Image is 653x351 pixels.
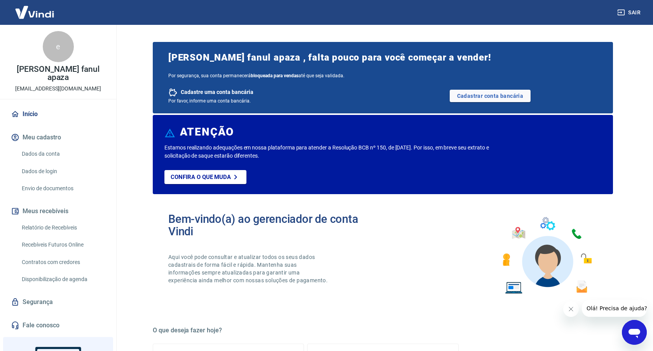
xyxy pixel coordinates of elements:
a: Disponibilização de agenda [19,271,107,287]
p: Estamos realizando adequações em nossa plataforma para atender a Resolução BCB nº 150, de [DATE].... [164,144,514,160]
a: Início [9,106,107,123]
img: Imagem de um avatar masculino com diversos icones exemplificando as funcionalidades do gerenciado... [496,213,597,299]
a: Relatório de Recebíveis [19,220,107,236]
iframe: Fechar mensagem [563,301,579,317]
span: Por favor, informe uma conta bancária. [168,98,251,104]
p: Aqui você pode consultar e atualizar todos os seus dados cadastrais de forma fácil e rápida. Mant... [168,253,329,284]
a: Confira o que muda [164,170,246,184]
h2: Bem-vindo(a) ao gerenciador de conta Vindi [168,213,383,238]
p: [PERSON_NAME] fanul apaza [6,65,110,82]
span: Por segurança, sua conta permanecerá até que seja validada. [168,73,597,78]
a: Segurança [9,294,107,311]
a: Dados da conta [19,146,107,162]
a: Dados de login [19,163,107,179]
div: e [43,31,74,62]
b: bloqueada para vendas [251,73,299,78]
button: Sair [616,5,644,20]
img: Vindi [9,0,60,24]
a: Fale conosco [9,317,107,334]
a: Cadastrar conta bancária [450,90,531,102]
button: Meu cadastro [9,129,107,146]
p: Confira o que muda [171,174,231,181]
button: Meus recebíveis [9,203,107,220]
h6: ATENÇÃO [180,128,234,136]
span: Cadastre uma conta bancária [181,89,253,96]
a: Envio de documentos [19,181,107,196]
a: Recebíveis Futuros Online [19,237,107,253]
h5: O que deseja fazer hoje? [153,327,613,334]
iframe: Botão para abrir a janela de mensagens [622,320,647,345]
p: [EMAIL_ADDRESS][DOMAIN_NAME] [15,85,101,93]
iframe: Mensagem da empresa [582,300,647,317]
span: Olá! Precisa de ajuda? [5,5,65,12]
span: [PERSON_NAME] fanul apaza , falta pouco para você começar a vender! [168,51,597,64]
a: Contratos com credores [19,254,107,270]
